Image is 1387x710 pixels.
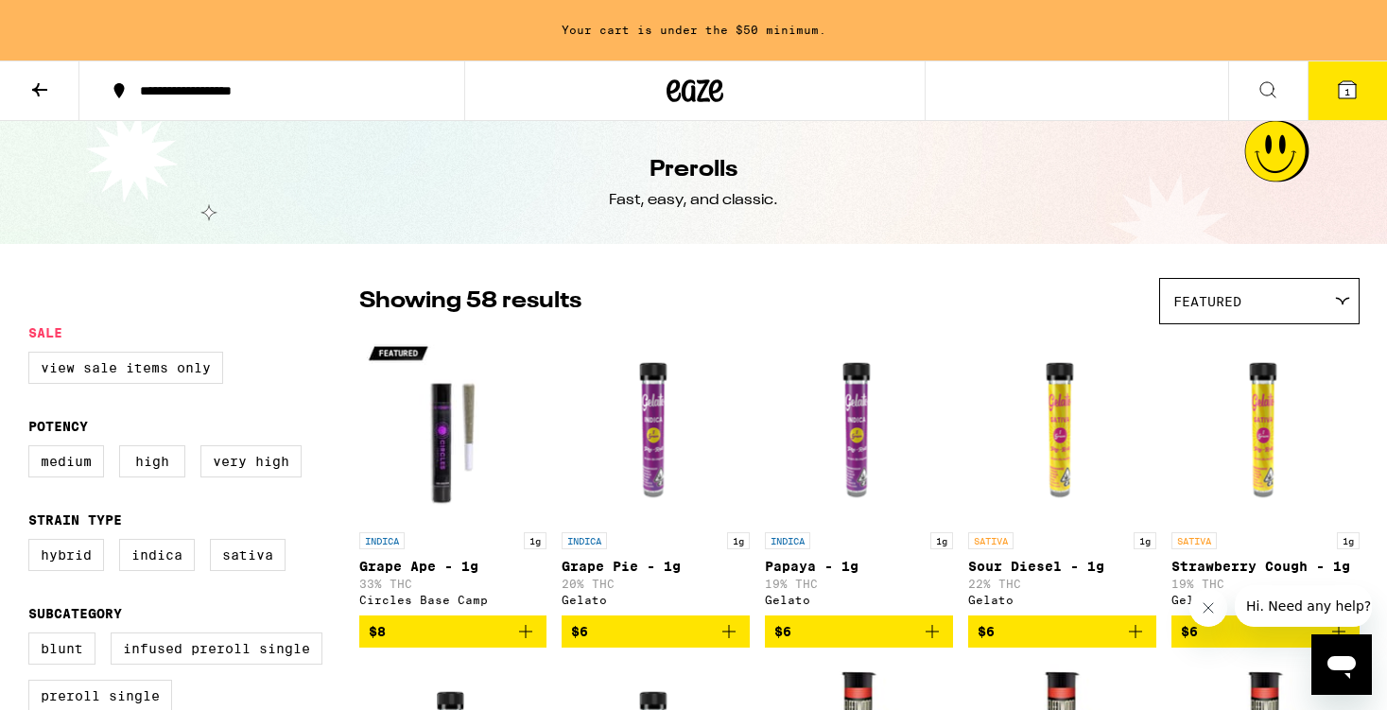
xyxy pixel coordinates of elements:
div: Gelato [1171,594,1360,606]
div: Fast, easy, and classic. [609,190,778,211]
p: SATIVA [968,532,1014,549]
p: Grape Ape - 1g [359,559,547,574]
h1: Prerolls [650,154,737,186]
a: Open page for Grape Ape - 1g from Circles Base Camp [359,334,547,615]
p: 22% THC [968,578,1156,590]
label: Blunt [28,632,95,665]
p: 20% THC [562,578,750,590]
label: Hybrid [28,539,104,571]
span: 1 [1344,86,1350,97]
label: Very High [200,445,302,477]
span: $8 [369,624,386,639]
p: Sour Diesel - 1g [968,559,1156,574]
p: INDICA [359,532,405,549]
a: Open page for Grape Pie - 1g from Gelato [562,334,750,615]
img: Gelato - Sour Diesel - 1g [968,334,1156,523]
button: 1 [1308,61,1387,120]
p: 1g [1337,532,1360,549]
legend: Subcategory [28,606,122,621]
div: Gelato [562,594,750,606]
span: $6 [571,624,588,639]
img: Gelato - Strawberry Cough - 1g [1171,334,1360,523]
img: Gelato - Grape Pie - 1g [562,334,750,523]
p: 1g [1134,532,1156,549]
img: Gelato - Papaya - 1g [765,334,953,523]
div: Gelato [968,594,1156,606]
p: 19% THC [765,578,953,590]
img: Circles Base Camp - Grape Ape - 1g [359,334,547,523]
label: Indica [119,539,195,571]
label: Sativa [210,539,286,571]
label: Medium [28,445,104,477]
label: High [119,445,185,477]
span: $6 [978,624,995,639]
button: Add to bag [562,615,750,648]
button: Add to bag [359,615,547,648]
span: Featured [1173,294,1241,309]
p: 1g [930,532,953,549]
legend: Strain Type [28,512,122,528]
iframe: Close message [1189,589,1227,627]
p: 19% THC [1171,578,1360,590]
p: 33% THC [359,578,547,590]
p: Papaya - 1g [765,559,953,574]
p: 1g [727,532,750,549]
span: $6 [1181,624,1198,639]
span: $6 [774,624,791,639]
label: View Sale Items Only [28,352,223,384]
a: Open page for Papaya - 1g from Gelato [765,334,953,615]
p: Showing 58 results [359,286,581,318]
p: SATIVA [1171,532,1217,549]
a: Open page for Strawberry Cough - 1g from Gelato [1171,334,1360,615]
div: Gelato [765,594,953,606]
a: Open page for Sour Diesel - 1g from Gelato [968,334,1156,615]
button: Add to bag [1171,615,1360,648]
legend: Potency [28,419,88,434]
label: Infused Preroll Single [111,632,322,665]
div: Circles Base Camp [359,594,547,606]
legend: Sale [28,325,62,340]
p: 1g [524,532,546,549]
button: Add to bag [765,615,953,648]
button: Add to bag [968,615,1156,648]
iframe: Button to launch messaging window [1311,634,1372,695]
p: Strawberry Cough - 1g [1171,559,1360,574]
p: Grape Pie - 1g [562,559,750,574]
iframe: Message from company [1235,585,1372,627]
p: INDICA [765,532,810,549]
p: INDICA [562,532,607,549]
